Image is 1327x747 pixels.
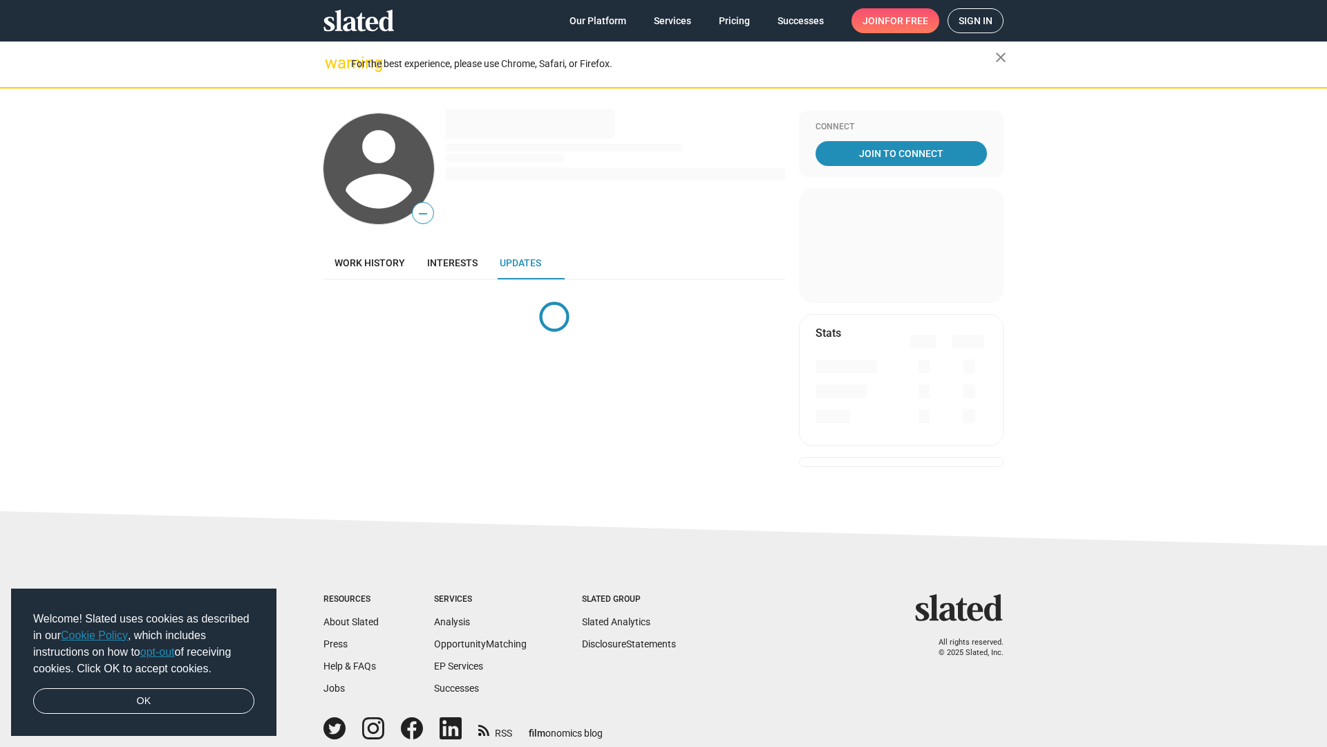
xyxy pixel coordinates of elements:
a: Services [643,8,702,33]
div: cookieconsent [11,589,276,737]
a: Joinfor free [851,8,939,33]
span: Pricing [719,8,750,33]
a: Work history [323,246,416,279]
a: Successes [434,683,479,694]
span: Interests [427,257,478,268]
span: film [529,728,545,739]
a: DisclosureStatements [582,638,676,649]
a: Interests [416,246,489,279]
div: For the best experience, please use Chrome, Safari, or Firefox. [351,55,995,73]
a: Join To Connect [816,141,987,166]
a: About Slated [323,616,379,627]
span: Join To Connect [818,141,984,166]
span: — [413,205,433,223]
span: Services [654,8,691,33]
div: Slated Group [582,594,676,605]
span: Join [863,8,928,33]
a: Jobs [323,683,345,694]
a: Pricing [708,8,761,33]
span: for free [885,8,928,33]
mat-icon: warning [325,55,341,71]
span: Work history [335,257,405,268]
a: RSS [478,719,512,740]
mat-icon: close [992,49,1009,66]
a: filmonomics blog [529,716,603,740]
a: Updates [489,246,552,279]
a: Press [323,638,348,649]
a: Cookie Policy [61,629,128,641]
a: Successes [766,8,835,33]
div: Services [434,594,527,605]
div: Connect [816,122,987,133]
a: opt-out [140,646,175,658]
a: dismiss cookie message [33,688,254,714]
span: Welcome! Slated uses cookies as described in our , which includes instructions on how to of recei... [33,611,254,677]
span: Sign in [959,9,992,33]
a: Slated Analytics [582,616,650,627]
span: Successes [778,8,824,33]
a: EP Services [434,661,483,672]
a: Help & FAQs [323,661,376,672]
a: Analysis [434,616,470,627]
p: All rights reserved. © 2025 Slated, Inc. [924,638,1004,658]
span: Updates [500,257,541,268]
a: Our Platform [558,8,637,33]
div: Resources [323,594,379,605]
a: Sign in [948,8,1004,33]
a: OpportunityMatching [434,638,527,649]
span: Our Platform [570,8,626,33]
mat-card-title: Stats [816,326,841,340]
